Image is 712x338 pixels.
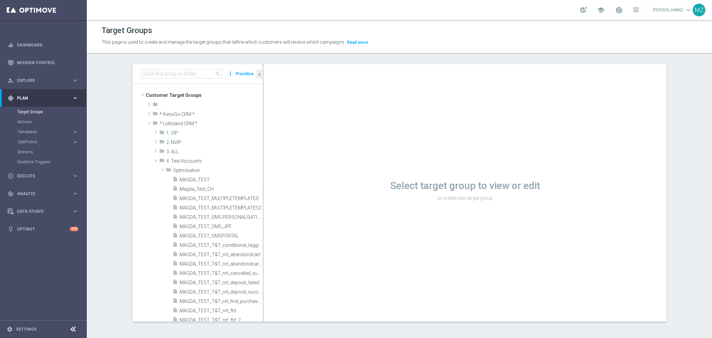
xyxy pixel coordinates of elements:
[215,71,220,76] span: search
[153,111,158,119] i: folder
[17,192,72,196] span: Analyze
[160,102,263,108] span: .
[8,42,14,48] i: equalizer
[141,69,222,78] input: Quick find group or folder
[17,119,69,125] a: Actions
[8,191,14,197] i: track_changes
[17,107,86,117] div: Target Groups
[180,289,263,295] span: MAGDA_TEST_T&amp;T_nrt_deposit_success
[652,5,693,15] a: [PERSON_NAME]keyboard_arrow_down
[7,326,13,332] i: settings
[8,54,78,71] div: Mission Control
[17,78,72,82] span: Explore
[7,60,79,65] button: Mission Control
[173,307,178,315] i: insert_drive_file
[180,186,263,192] span: Magda_Test_CH
[160,112,263,117] span: * KenoGo CRM *
[173,270,178,278] i: insert_drive_file
[8,220,78,238] div: Optibot
[159,139,165,147] i: folder
[180,271,263,276] span: MAGDA_TEST_T&amp;T_nrt_cancelled_subscription
[227,69,234,78] i: more_vert
[17,96,72,100] span: Plan
[173,223,178,231] i: insert_drive_file
[180,242,263,248] span: MAGDA_TEST_T&amp;T_conditional_tagging
[17,129,79,135] button: Templates keyboard_arrow_right
[693,4,705,16] div: MZ
[685,6,692,14] span: keyboard_arrow_down
[18,130,65,134] span: Templates
[173,261,178,268] i: insert_drive_file
[8,226,14,232] i: lightbulb
[17,157,86,167] div: Realtime Triggers
[180,205,263,211] span: MAGDA_TEST_MULTIPLETEMPLATES2
[173,279,178,287] i: insert_drive_file
[146,91,263,100] span: Customer Target Groups
[166,130,263,136] span: 1. VIP
[17,127,86,137] div: Templates
[101,26,152,35] h1: Target Groups
[17,147,86,157] div: Streams
[8,173,72,179] div: Execute
[17,159,69,165] a: Realtime Triggers
[153,102,158,109] i: folder
[173,289,178,296] i: insert_drive_file
[17,174,72,178] span: Execute
[72,139,78,145] i: keyboard_arrow_right
[17,109,69,115] a: Target Groups
[264,180,667,192] h1: Select target group to view or edit
[173,232,178,240] i: insert_drive_file
[235,69,255,78] button: Prioritize
[7,173,79,179] button: play_circle_outline Execute keyboard_arrow_right
[346,39,369,46] button: Read more
[159,158,165,165] i: folder
[173,317,178,324] i: insert_drive_file
[256,69,263,79] button: chevron_left
[18,140,65,144] span: OptiPromo
[7,191,79,196] button: track_changes Analyze keyboard_arrow_right
[256,71,263,77] i: chevron_left
[17,209,72,213] span: Data Studio
[101,39,345,45] span: This page is used to create and manage the target groups that define which customers will receive...
[7,226,79,232] button: lightbulb Optibot +10
[17,117,86,127] div: Actions
[17,36,78,54] a: Dashboard
[72,95,78,101] i: keyboard_arrow_right
[173,242,178,249] i: insert_drive_file
[173,186,178,193] i: insert_drive_file
[180,177,263,183] span: MAGDA_TEST
[180,224,263,229] span: MAGDA_TEST_SMS_JPF
[597,6,605,14] span: school
[17,139,79,145] button: OptiPromo keyboard_arrow_right
[17,149,69,155] a: Streams
[70,227,78,231] div: +10
[17,137,86,147] div: OptiPromo
[180,308,263,314] span: MAGDA_TEST_T&amp;T_nrt_ftd
[173,298,178,306] i: insert_drive_file
[173,195,178,203] i: insert_drive_file
[173,204,178,212] i: insert_drive_file
[173,176,178,184] i: insert_drive_file
[18,130,72,134] div: Templates
[159,130,165,137] i: folder
[166,140,263,145] span: 2. NVIP
[166,158,263,164] span: 4. Test Accounts
[166,167,171,175] i: folder
[7,96,79,101] button: gps_fixed Plan keyboard_arrow_right
[8,173,14,179] i: play_circle_outline
[180,280,263,286] span: MAGDA_TEST_T&amp;T_nrt_deposit_failed
[8,36,78,54] div: Dashboard
[8,191,72,197] div: Analyze
[264,195,667,201] p: or create new target group
[72,190,78,197] i: keyboard_arrow_right
[173,251,178,259] i: insert_drive_file
[7,78,79,83] button: person_search Explore keyboard_arrow_right
[159,148,165,156] i: folder
[17,54,78,71] a: Mission Control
